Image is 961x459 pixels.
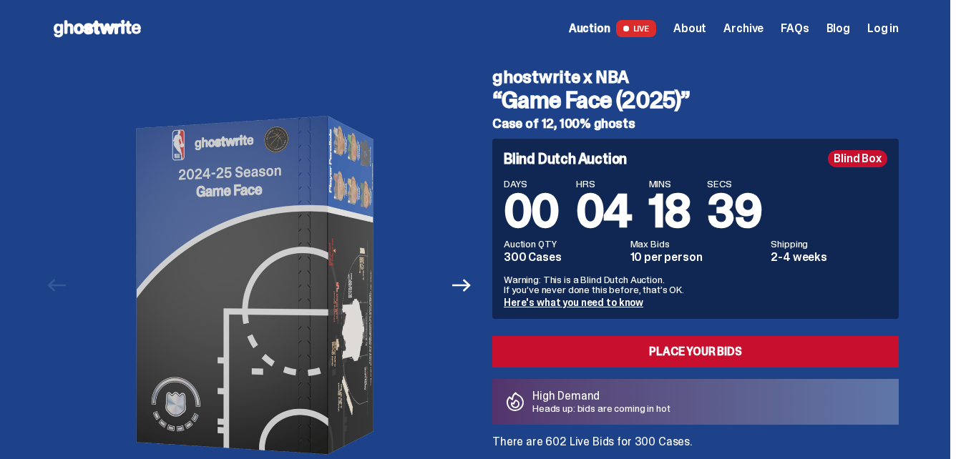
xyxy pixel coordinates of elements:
p: Heads up: bids are coming in hot [532,403,670,413]
a: Auction LIVE [569,20,656,37]
span: 18 [649,182,691,241]
span: Auction [569,23,610,34]
dd: 10 per person [630,252,763,263]
span: 39 [707,182,761,241]
div: Blind Box [828,150,887,167]
a: Here's what you need to know [504,296,643,309]
span: DAYS [504,179,559,189]
a: FAQs [781,23,809,34]
a: Place your Bids [492,336,899,367]
a: Archive [723,23,764,34]
dt: Shipping [771,239,887,249]
p: Warning: This is a Blind Dutch Auction. If you’ve never done this before, that’s OK. [504,275,887,295]
p: High Demand [532,390,670,402]
h5: Case of 12, 100% ghosts [492,117,899,130]
span: HRS [576,179,632,189]
h3: “Game Face (2025)” [492,89,899,112]
a: About [673,23,706,34]
span: LIVE [616,20,657,37]
dt: Max Bids [630,239,763,249]
h4: ghostwrite x NBA [492,69,899,86]
dd: 2-4 weeks [771,252,887,263]
span: 04 [576,182,632,241]
a: Blog [826,23,850,34]
a: Log in [867,23,899,34]
span: SECS [707,179,761,189]
button: Next [446,270,477,301]
h4: Blind Dutch Auction [504,152,627,166]
span: 00 [504,182,559,241]
span: MINS [649,179,691,189]
p: There are 602 Live Bids for 300 Cases. [492,436,899,448]
dd: 300 Cases [504,252,622,263]
dt: Auction QTY [504,239,622,249]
